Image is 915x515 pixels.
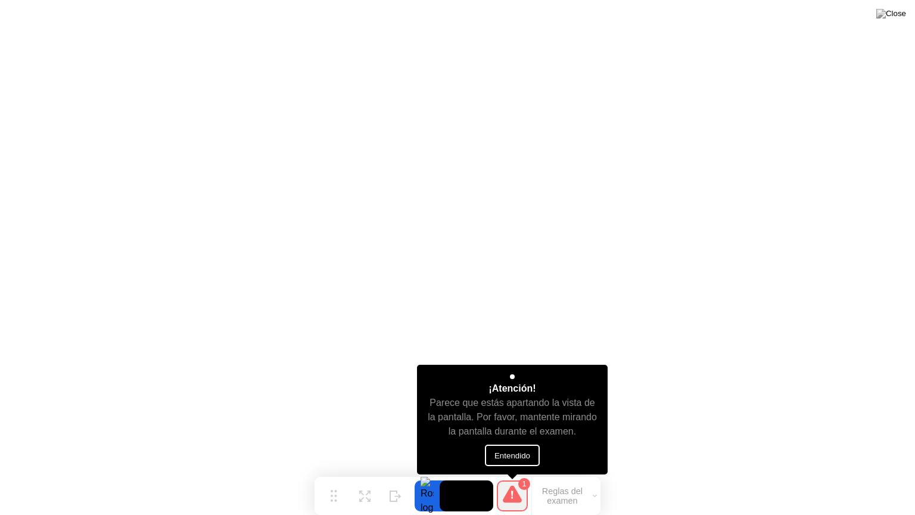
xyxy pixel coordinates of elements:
div: 1 [518,478,530,490]
img: Close [876,9,906,18]
button: Entendido [485,445,540,466]
div: Parece que estás apartando la vista de la pantalla. Por favor, mantente mirando la pantalla duran... [428,396,597,439]
button: Reglas del examen [532,486,600,506]
div: ¡Atención! [488,381,536,396]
